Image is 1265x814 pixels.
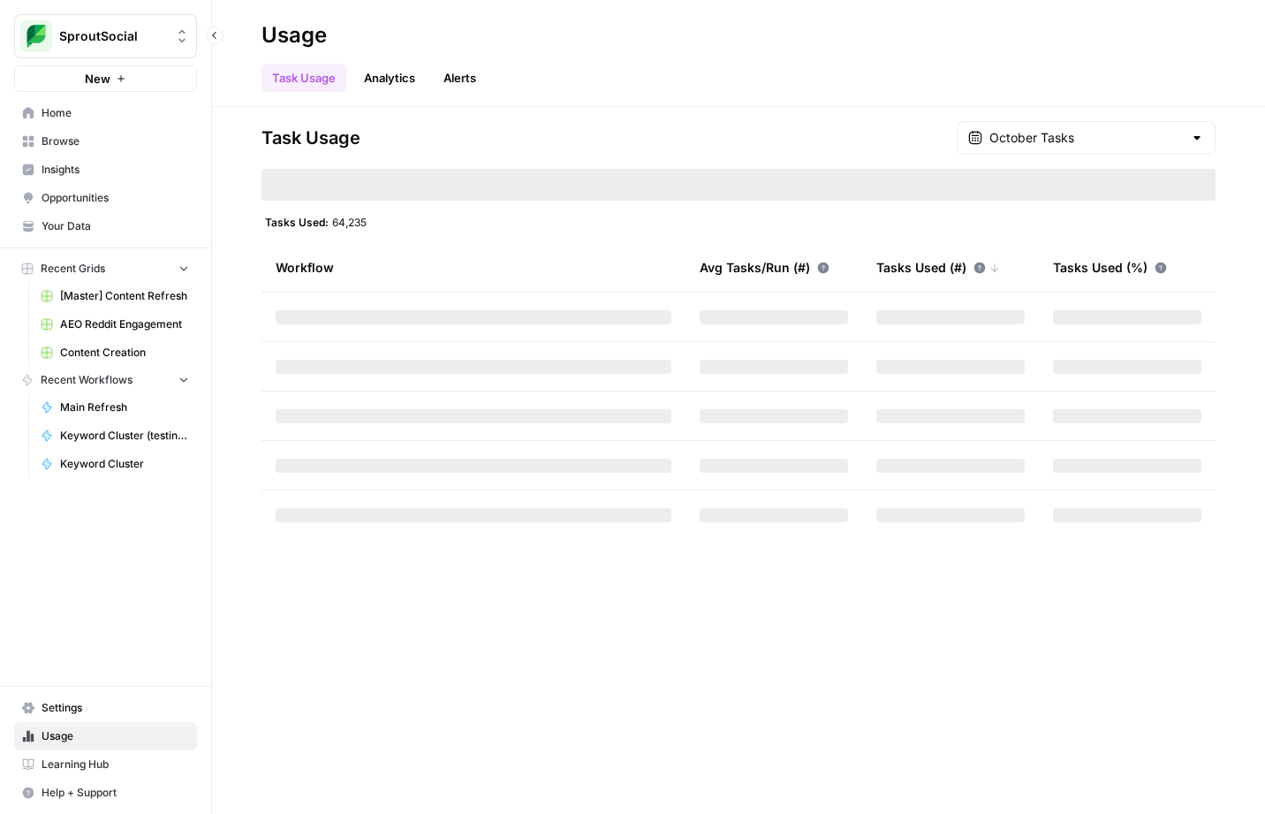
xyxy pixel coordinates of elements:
span: Opportunities [42,190,189,206]
span: Home [42,105,189,121]
button: Workspace: SproutSocial [14,14,197,58]
a: Learning Hub [14,750,197,779]
div: Tasks Used (#) [876,243,1000,292]
span: Usage [42,728,189,744]
a: Keyword Cluster [33,450,197,478]
a: Content Creation [33,339,197,367]
span: AEO Reddit Engagement [60,316,189,332]
span: SproutSocial [59,27,166,45]
a: Task Usage [261,64,346,92]
button: Recent Grids [14,255,197,282]
div: Tasks Used (%) [1053,243,1167,292]
img: SproutSocial Logo [20,20,52,52]
a: Usage [14,722,197,750]
a: Your Data [14,212,197,240]
span: Browse [42,133,189,149]
span: Insights [42,162,189,178]
button: New [14,65,197,92]
span: Content Creation [60,345,189,361]
span: Recent Workflows [41,372,133,388]
span: Task Usage [261,126,360,150]
a: [Master] Content Refresh [33,282,197,310]
a: Browse [14,127,197,156]
a: Opportunities [14,184,197,212]
a: Analytics [353,64,426,92]
span: [Master] Content Refresh [60,288,189,304]
div: Avg Tasks/Run (#) [700,243,829,292]
span: Learning Hub [42,757,189,772]
span: Keyword Cluster [60,456,189,472]
span: 64,235 [332,215,367,229]
span: Settings [42,700,189,716]
button: Help + Support [14,779,197,807]
button: Recent Workflows [14,367,197,393]
a: Alerts [433,64,487,92]
span: Keyword Cluster (testing copy) [60,428,189,444]
span: Your Data [42,218,189,234]
a: Insights [14,156,197,184]
span: Tasks Used: [265,215,329,229]
a: Main Refresh [33,393,197,422]
a: Home [14,99,197,127]
span: Recent Grids [41,261,105,277]
a: Settings [14,694,197,722]
span: Help + Support [42,785,189,801]
div: Usage [261,21,327,49]
div: Workflow [276,243,671,292]
input: October Tasks [989,129,1183,147]
span: Main Refresh [60,399,189,415]
a: AEO Reddit Engagement [33,310,197,339]
a: Keyword Cluster (testing copy) [33,422,197,450]
span: New [85,70,110,87]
